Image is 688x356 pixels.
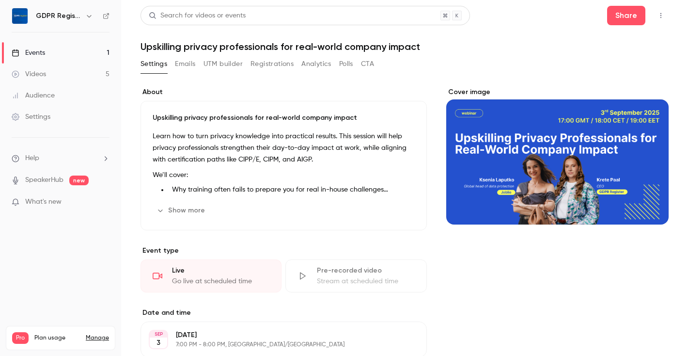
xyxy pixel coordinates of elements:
[203,56,243,72] button: UTM builder
[250,56,294,72] button: Registrations
[339,56,353,72] button: Polls
[153,130,415,165] p: Learn how to turn privacy knowledge into practical results. This session will help privacy profes...
[153,203,211,218] button: Show more
[149,11,246,21] div: Search for videos or events
[175,56,195,72] button: Emails
[317,276,414,286] div: Stream at scheduled time
[141,246,427,256] p: Event type
[36,11,81,21] h6: GDPR Register
[12,69,46,79] div: Videos
[153,169,415,181] p: We’ll cover:
[172,276,269,286] div: Go live at scheduled time
[301,56,331,72] button: Analytics
[317,266,414,275] div: Pre-recorded video
[176,341,375,349] p: 7:00 PM - 8:00 PM, [GEOGRAPHIC_DATA]/[GEOGRAPHIC_DATA]
[176,330,375,340] p: [DATE]
[446,87,669,97] label: Cover image
[12,8,28,24] img: GDPR Register
[607,6,645,25] button: Share
[25,197,62,207] span: What's new
[12,153,109,163] li: help-dropdown-opener
[150,331,167,338] div: SEP
[172,266,269,275] div: Live
[12,48,45,58] div: Events
[141,87,427,97] label: About
[34,334,80,342] span: Plan usage
[12,91,55,100] div: Audience
[12,332,29,344] span: Pro
[141,56,167,72] button: Settings
[86,334,109,342] a: Manage
[141,41,669,52] h1: Upskilling privacy professionals for real-world company impact
[446,87,669,225] section: Cover image
[12,112,50,122] div: Settings
[168,185,415,195] li: Why training often fails to prepare you for real in-house challenges
[141,259,281,292] div: LiveGo live at scheduled time
[69,176,89,185] span: new
[25,153,39,163] span: Help
[153,113,415,123] p: Upskilling privacy professionals for real-world company impact
[141,308,427,318] label: Date and time
[285,259,426,292] div: Pre-recorded videoStream at scheduled time
[156,338,160,348] p: 3
[361,56,374,72] button: CTA
[25,175,63,185] a: SpeakerHub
